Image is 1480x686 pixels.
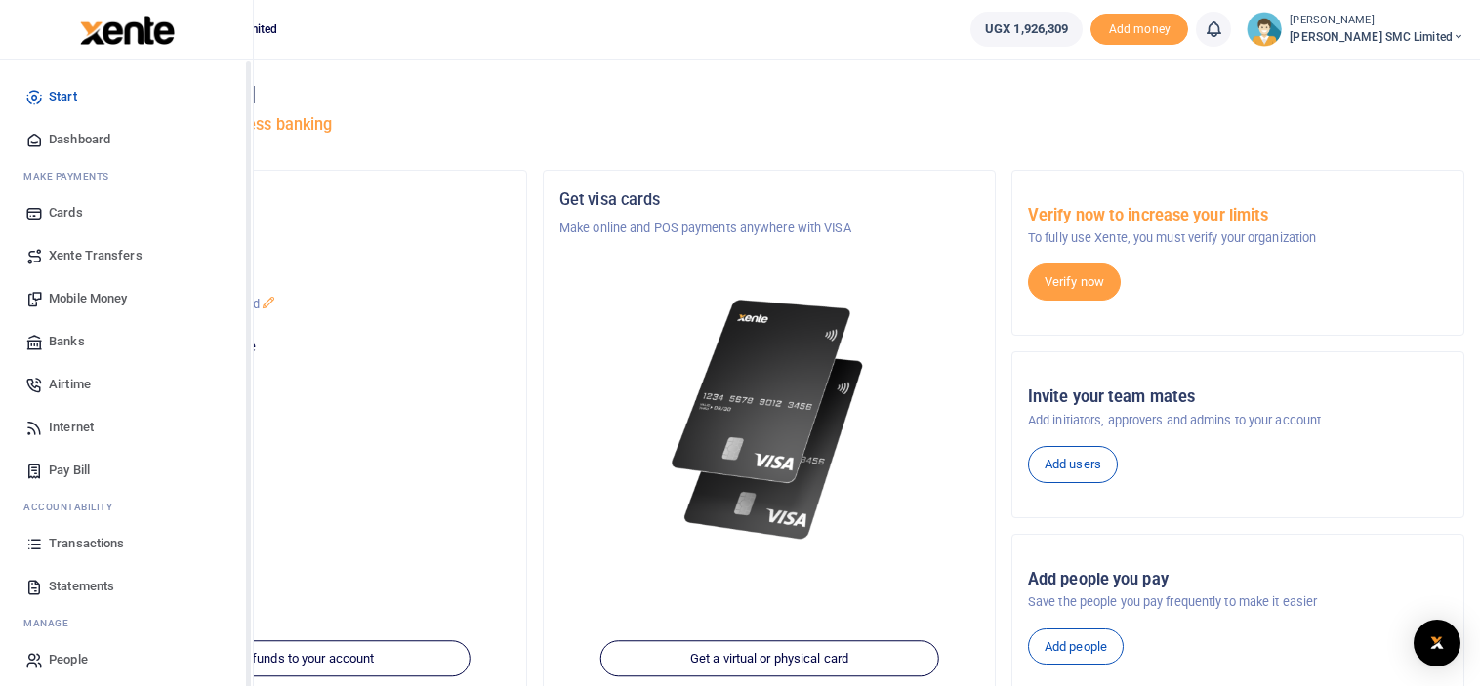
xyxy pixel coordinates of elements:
[1247,12,1282,47] img: profile-user
[16,406,237,449] a: Internet
[132,640,471,677] a: Add funds to your account
[1247,12,1464,47] a: profile-user [PERSON_NAME] [PERSON_NAME] SMC Limited
[16,118,237,161] a: Dashboard
[49,246,143,265] span: Xente Transfers
[1290,28,1464,46] span: [PERSON_NAME] SMC Limited
[559,190,979,210] h5: Get visa cards
[16,277,237,320] a: Mobile Money
[49,87,77,106] span: Start
[16,161,237,191] li: M
[1028,446,1118,483] a: Add users
[49,418,94,437] span: Internet
[963,12,1090,47] li: Wallet ballance
[1090,14,1188,46] span: Add money
[665,285,875,555] img: xente-_physical_cards.png
[1414,620,1460,666] div: Open Intercom Messenger
[16,449,237,492] a: Pay Bill
[1090,20,1188,35] a: Add money
[33,616,69,630] span: anage
[16,492,237,522] li: Ac
[49,534,124,553] span: Transactions
[78,21,175,36] a: logo-small logo-large logo-large
[1028,206,1448,225] h5: Verify now to increase your limits
[16,522,237,565] a: Transactions
[1028,411,1448,430] p: Add initiators, approvers and admins to your account
[74,84,1464,105] h4: Hello [PERSON_NAME]
[16,565,237,608] a: Statements
[91,338,511,357] p: Your current account balance
[985,20,1068,39] span: UGX 1,926,309
[1028,263,1121,301] a: Verify now
[559,219,979,238] p: Make online and POS payments anywhere with VISA
[49,461,90,480] span: Pay Bill
[1028,628,1124,666] a: Add people
[1028,570,1448,589] h5: Add people you pay
[74,115,1464,135] h5: Welcome to better business banking
[1090,14,1188,46] li: Toup your wallet
[80,16,175,45] img: logo-large
[49,332,85,351] span: Banks
[1290,13,1464,29] small: [PERSON_NAME]
[49,203,83,222] span: Cards
[600,640,939,677] a: Get a virtual or physical card
[49,577,114,596] span: Statements
[1028,592,1448,612] p: Save the people you pay frequently to make it easier
[38,500,112,514] span: countability
[16,608,237,638] li: M
[33,169,109,183] span: ake Payments
[1028,387,1448,407] h5: Invite your team mates
[16,363,237,406] a: Airtime
[49,650,88,669] span: People
[970,12,1083,47] a: UGX 1,926,309
[91,190,511,210] h5: Organization
[91,295,511,314] p: [PERSON_NAME] SMC Limited
[91,219,511,238] p: Dawin Advisory SMC Limited
[16,234,237,277] a: Xente Transfers
[1028,228,1448,248] p: To fully use Xente, you must verify your organization
[91,265,511,285] h5: Account
[16,320,237,363] a: Banks
[91,362,511,382] h5: UGX 2,429,409
[49,289,127,308] span: Mobile Money
[16,638,237,681] a: People
[16,75,237,118] a: Start
[49,375,91,394] span: Airtime
[49,130,110,149] span: Dashboard
[16,191,237,234] a: Cards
